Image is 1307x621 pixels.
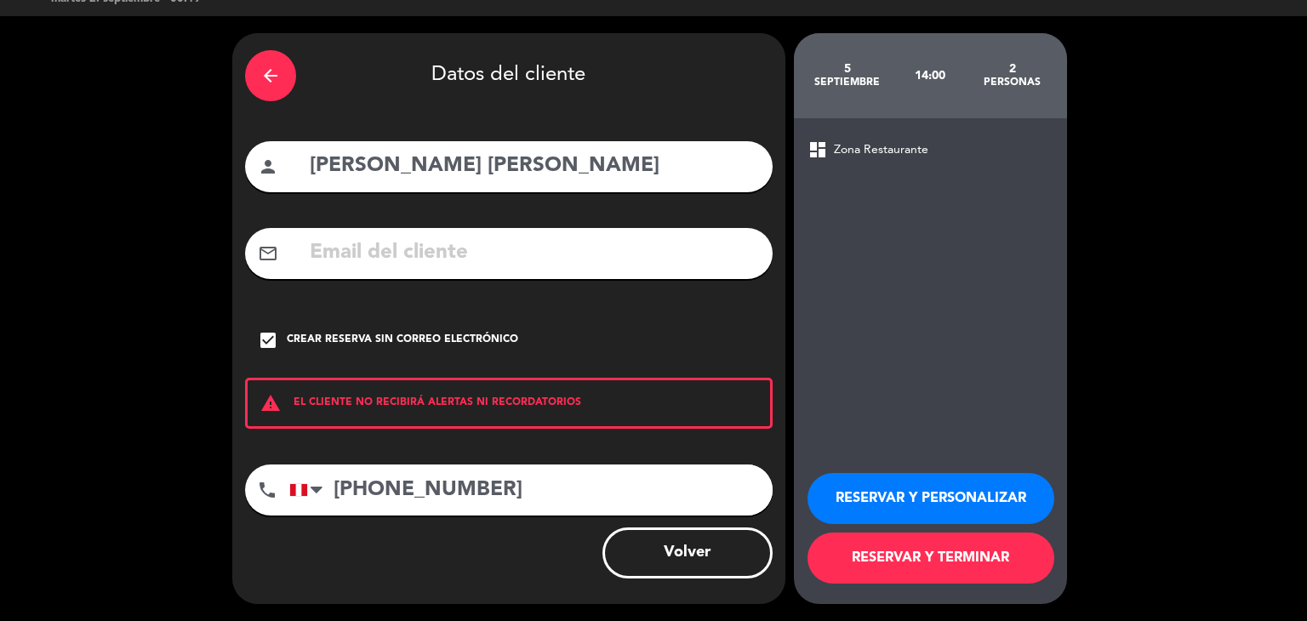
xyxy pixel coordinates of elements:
div: 5 [807,62,889,76]
div: 2 [971,62,1053,76]
i: arrow_back [260,66,281,86]
input: Nombre del cliente [308,149,760,184]
i: check_box [258,330,278,350]
div: Peru (Perú): +51 [290,465,329,515]
div: 14:00 [888,46,971,105]
div: personas [971,76,1053,89]
div: Datos del cliente [245,46,773,105]
input: Número de teléfono... [289,464,773,516]
div: Crear reserva sin correo electrónico [287,332,518,349]
button: Volver [602,527,773,578]
i: person [258,157,278,177]
button: RESERVAR Y PERSONALIZAR [808,473,1054,524]
button: RESERVAR Y TERMINAR [808,533,1054,584]
i: mail_outline [258,243,278,264]
span: dashboard [808,140,828,160]
span: Zona Restaurante [834,140,928,160]
div: EL CLIENTE NO RECIBIRÁ ALERTAS NI RECORDATORIOS [245,378,773,429]
i: warning [248,393,294,413]
div: septiembre [807,76,889,89]
i: phone [257,480,277,500]
input: Email del cliente [308,236,760,271]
